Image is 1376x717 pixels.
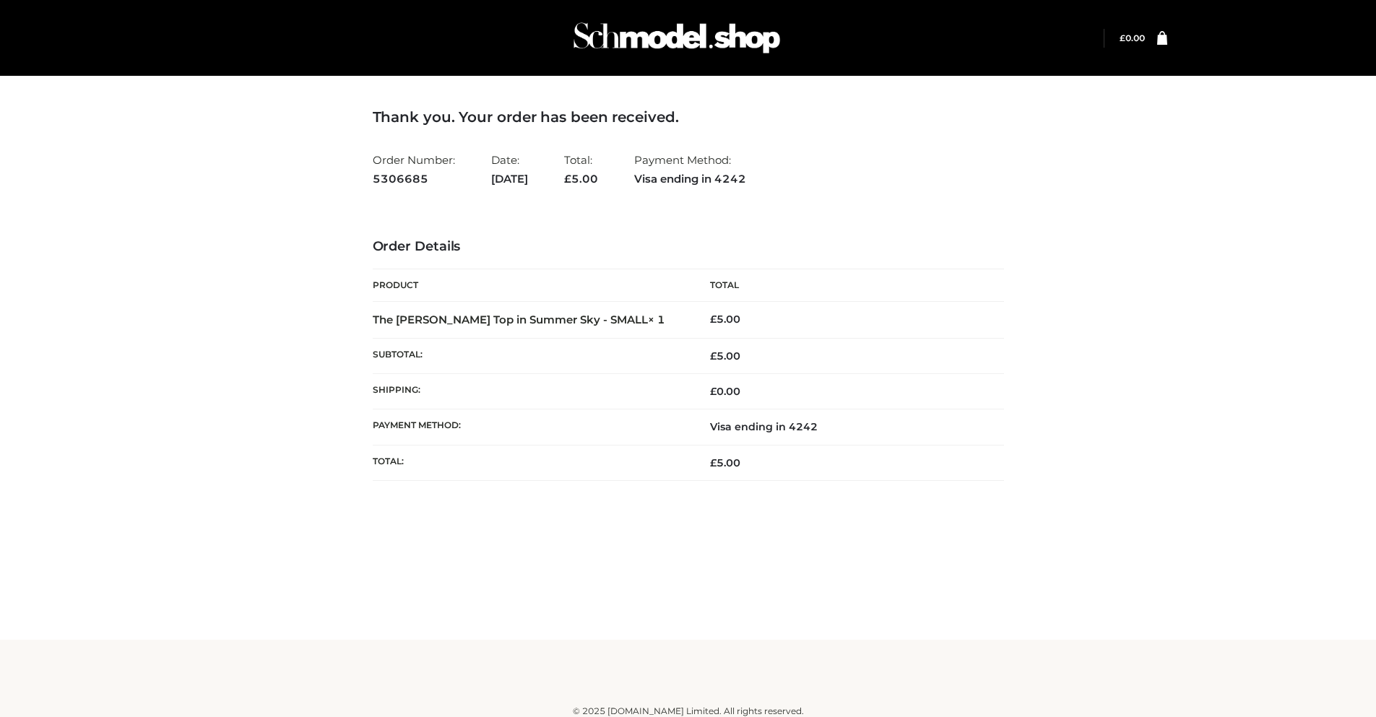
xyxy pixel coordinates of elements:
[710,313,740,326] bdi: 5.00
[688,409,1004,445] td: Visa ending in 4242
[568,9,785,66] img: Schmodel Admin 964
[564,172,571,186] span: £
[373,147,455,191] li: Order Number:
[1120,32,1125,43] span: £
[710,313,717,326] span: £
[491,170,528,188] strong: [DATE]
[710,349,740,362] span: 5.00
[1120,32,1145,43] bdi: 0.00
[710,456,740,469] span: 5.00
[710,385,717,398] span: £
[648,313,665,326] strong: × 1
[373,269,688,302] th: Product
[373,313,665,326] strong: The [PERSON_NAME] Top in Summer Sky - SMALL
[710,349,717,362] span: £
[373,170,455,188] strong: 5306685
[1120,32,1145,43] a: £0.00
[688,269,1004,302] th: Total
[373,108,1004,126] h3: Thank you. Your order has been received.
[373,338,688,373] th: Subtotal:
[373,445,688,480] th: Total:
[710,385,740,398] bdi: 0.00
[634,147,746,191] li: Payment Method:
[373,239,1004,255] h3: Order Details
[564,172,598,186] span: 5.00
[491,147,528,191] li: Date:
[710,456,717,469] span: £
[373,409,688,445] th: Payment method:
[564,147,598,191] li: Total:
[634,170,746,188] strong: Visa ending in 4242
[373,374,688,409] th: Shipping:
